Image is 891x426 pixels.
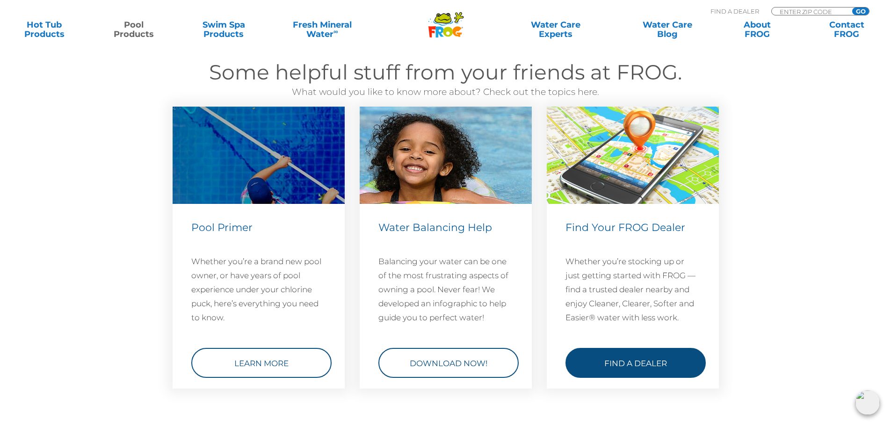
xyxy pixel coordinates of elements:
[378,221,492,234] span: Water Balancing Help
[278,20,366,39] a: Fresh MineralWater∞
[565,348,706,378] a: Find a Dealer
[173,107,345,204] img: hp-featured-image-1
[722,20,792,39] a: AboutFROG
[378,348,519,378] a: Download Now!
[9,20,79,39] a: Hot TubProducts
[189,20,259,39] a: Swim SpaProducts
[632,20,702,39] a: Water CareBlog
[710,7,759,15] p: Find A Dealer
[165,85,726,99] p: What would you like to know more about? Check out the topics here.
[378,254,513,325] p: Balancing your water can be one of the most frustrating aspects of owning a pool. Never fear! We ...
[852,7,869,15] input: GO
[191,221,253,234] span: Pool Primer
[99,20,169,39] a: PoolProducts
[547,107,719,204] img: Find a Dealer Image (546 x 310 px)
[812,20,882,39] a: ContactFROG
[565,254,700,325] p: Whether you’re stocking up or just getting started with FROG — find a trusted dealer nearby and e...
[191,348,332,378] a: Learn More
[855,390,880,415] img: openIcon
[165,59,726,85] h2: Some helpful stuff from your friends at FROG.
[565,221,685,234] span: Find Your FROG Dealer
[499,20,612,39] a: Water CareExperts
[191,254,326,325] p: Whether you’re a brand new pool owner, or have years of pool experience under your chlorine puck,...
[779,7,842,15] input: Zip Code Form
[360,107,532,204] img: hp-featured-image-2
[333,28,338,35] sup: ∞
